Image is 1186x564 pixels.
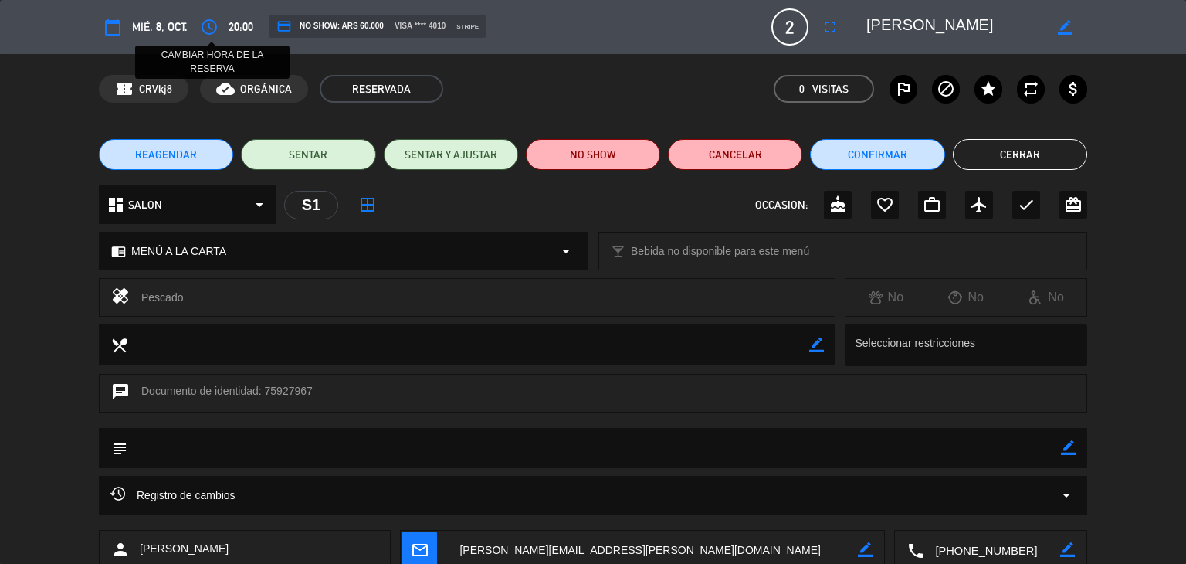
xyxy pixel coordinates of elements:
div: No [1006,287,1086,307]
span: NO SHOW: ARS 60.000 [276,19,384,34]
span: RESERVADA [320,75,443,103]
i: chat [111,382,130,404]
i: local_phone [906,542,923,559]
i: credit_card [276,19,292,34]
i: border_all [358,195,377,214]
i: border_color [1060,542,1075,557]
i: healing [111,287,130,308]
i: work_outline [923,195,941,214]
button: Cancelar [668,139,802,170]
div: No [845,287,926,307]
span: 20:00 [229,18,253,36]
span: ORGÁNICA [240,80,292,98]
i: border_color [1061,440,1076,455]
div: S1 [284,191,338,219]
i: mail_outline [411,541,428,558]
span: stripe [456,22,479,32]
i: outlined_flag [894,80,913,98]
i: arrow_drop_down [557,242,575,260]
i: fullscreen [821,18,839,36]
div: Pescado [141,287,823,308]
i: card_giftcard [1064,195,1083,214]
span: REAGENDAR [135,147,197,163]
i: airplanemode_active [970,195,988,214]
span: 2 [771,8,808,46]
i: calendar_today [103,18,122,36]
button: Confirmar [810,139,944,170]
em: Visitas [812,80,849,98]
i: arrow_drop_down [1057,486,1076,505]
i: access_time [200,18,219,36]
span: MENÚ A LA CARTA [131,243,226,260]
i: border_color [858,542,873,557]
i: border_color [809,338,824,352]
i: local_bar [611,244,625,259]
i: cloud_done [216,80,235,98]
span: [PERSON_NAME] [140,540,229,558]
span: OCCASION: [755,196,808,214]
i: favorite_border [876,195,894,214]
span: confirmation_number [115,80,134,98]
i: star [979,80,998,98]
span: Bebida no disponible para este menú [631,243,809,260]
i: chrome_reader_mode [111,244,126,259]
span: SALON [128,196,162,214]
div: CAMBIAR HORA DE LA RESERVA [135,46,290,80]
i: arrow_drop_down [250,195,269,214]
i: cake [829,195,847,214]
button: SENTAR Y AJUSTAR [384,139,518,170]
div: No [926,287,1006,307]
span: 0 [799,80,805,98]
i: repeat [1022,80,1040,98]
i: local_dining [110,336,127,353]
button: SENTAR [241,139,375,170]
i: check [1017,195,1035,214]
i: attach_money [1064,80,1083,98]
button: Cerrar [953,139,1087,170]
i: border_color [1058,20,1072,35]
span: CRVkj8 [139,80,172,98]
i: dashboard [107,195,125,214]
button: NO SHOW [526,139,660,170]
i: block [937,80,955,98]
span: mié. 8, oct. [132,18,188,36]
i: subject [110,440,127,457]
span: Registro de cambios [110,486,236,505]
i: person [111,540,130,559]
div: Documento de identidad: 75927967 [99,374,1087,413]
